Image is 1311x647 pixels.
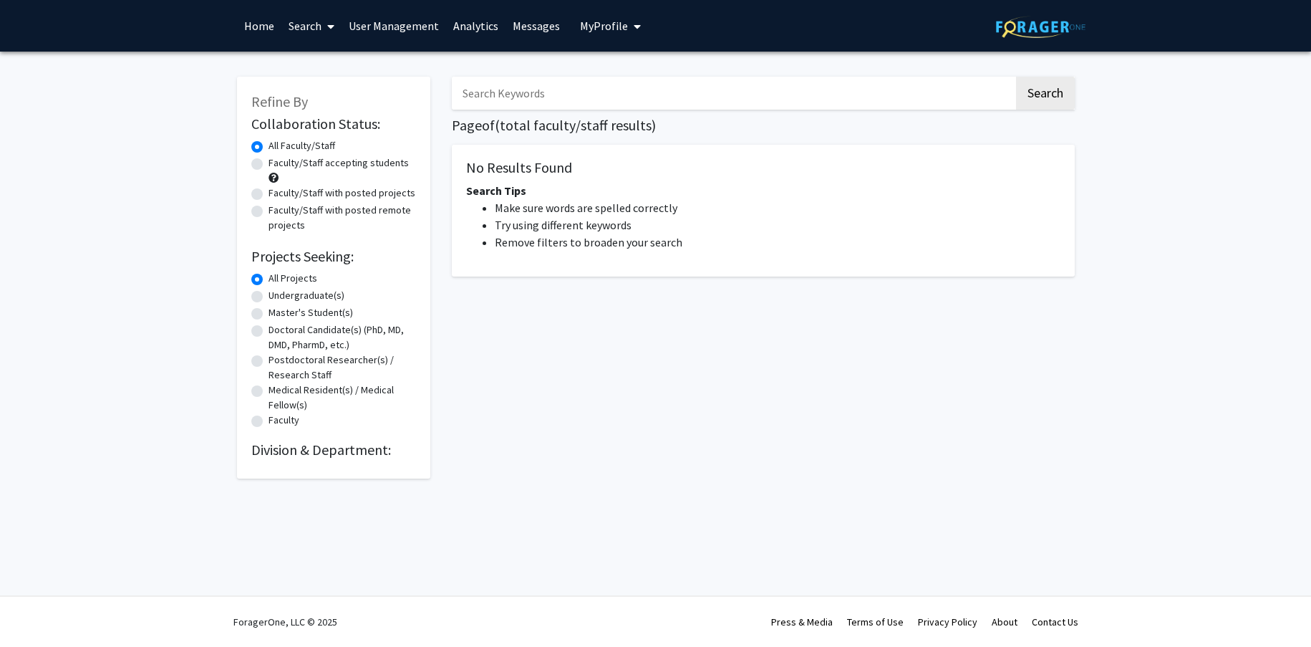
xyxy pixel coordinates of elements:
[269,353,416,383] label: Postdoctoral Researcher(s) / Research Staff
[495,199,1060,216] li: Make sure words are spelled correctly
[452,117,1075,134] h1: Page of ( total faculty/staff results)
[233,597,337,647] div: ForagerOne, LLC © 2025
[466,183,526,198] span: Search Tips
[269,138,335,153] label: All Faculty/Staff
[452,77,1014,110] input: Search Keywords
[269,383,416,413] label: Medical Resident(s) / Medical Fellow(s)
[269,413,299,428] label: Faculty
[251,115,416,133] h2: Collaboration Status:
[918,615,977,628] a: Privacy Policy
[251,248,416,265] h2: Projects Seeking:
[580,19,628,33] span: My Profile
[269,322,416,353] label: Doctoral Candidate(s) (PhD, MD, DMD, PharmD, etc.)
[495,216,1060,234] li: Try using different keywords
[847,615,904,628] a: Terms of Use
[505,1,567,51] a: Messages
[237,1,281,51] a: Home
[446,1,505,51] a: Analytics
[1032,615,1078,628] a: Contact Us
[269,288,344,303] label: Undergraduate(s)
[269,203,416,233] label: Faculty/Staff with posted remote projects
[342,1,446,51] a: User Management
[452,291,1075,324] nav: Page navigation
[281,1,342,51] a: Search
[495,234,1060,251] li: Remove filters to broaden your search
[269,271,317,286] label: All Projects
[1016,77,1075,110] button: Search
[269,305,353,320] label: Master's Student(s)
[251,92,308,110] span: Refine By
[269,186,415,201] label: Faculty/Staff with posted projects
[269,155,409,171] label: Faculty/Staff accepting students
[771,615,833,628] a: Press & Media
[996,16,1085,38] img: ForagerOne Logo
[251,441,416,459] h2: Division & Department:
[992,615,1017,628] a: About
[466,159,1060,176] h5: No Results Found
